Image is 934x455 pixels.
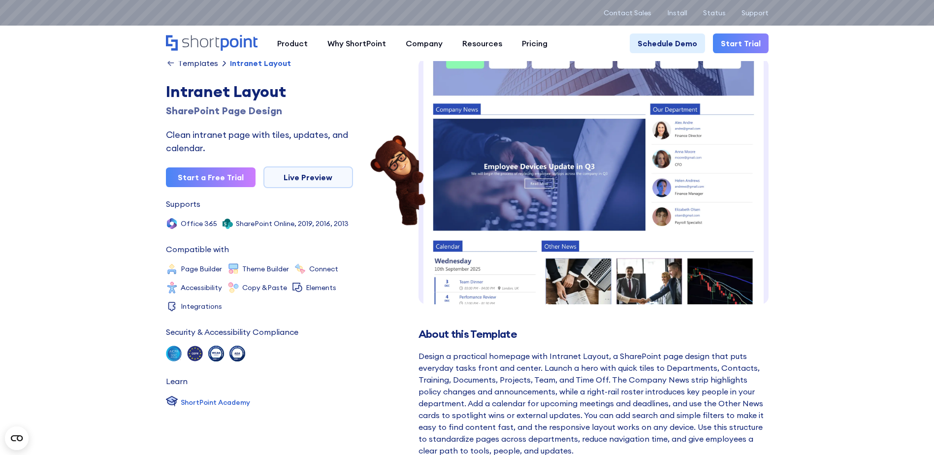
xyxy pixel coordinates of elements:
[667,9,687,17] a: Install
[630,33,705,53] a: Schedule Demo
[166,167,256,187] a: Start a Free Trial
[703,9,726,17] a: Status
[327,37,386,49] div: Why ShortPoint
[181,220,217,227] div: Office 365
[406,37,443,49] div: Company
[757,341,934,455] iframe: Chat Widget
[306,284,336,291] div: Elements
[166,328,298,336] div: Security & Accessibility Compliance
[277,37,308,49] div: Product
[318,33,396,53] a: Why ShortPoint
[309,265,338,272] div: Connect
[181,397,250,408] div: ShortPoint Academy
[396,33,452,53] a: Company
[713,33,769,53] a: Start Trial
[5,426,29,450] button: Open CMP widget
[166,35,258,52] a: Home
[166,128,353,155] div: Clean intranet page with tiles, updates, and calendar.
[452,33,512,53] a: Resources
[512,33,557,53] a: Pricing
[166,80,353,103] div: Intranet Layout
[267,33,318,53] a: Product
[741,9,769,17] a: Support
[166,245,229,253] div: Compatible with
[230,59,291,67] div: Intranet Layout
[166,200,200,208] div: Supports
[242,265,289,272] div: Theme Builder
[419,328,769,340] h2: About this Template
[166,395,250,410] a: ShortPoint Academy
[181,303,222,310] div: Integrations
[462,37,502,49] div: Resources
[166,377,188,385] div: Learn
[178,59,218,67] div: Templates
[263,166,353,188] a: Live Preview
[242,284,287,291] div: Copy &Paste
[181,265,222,272] div: Page Builder
[181,284,222,291] div: Accessibility
[604,9,651,17] a: Contact Sales
[166,58,218,68] a: Templates
[522,37,548,49] div: Pricing
[166,103,353,118] div: SharePoint Page Design
[236,220,349,227] div: SharePoint Online, 2019, 2016, 2013
[166,346,182,361] img: soc 2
